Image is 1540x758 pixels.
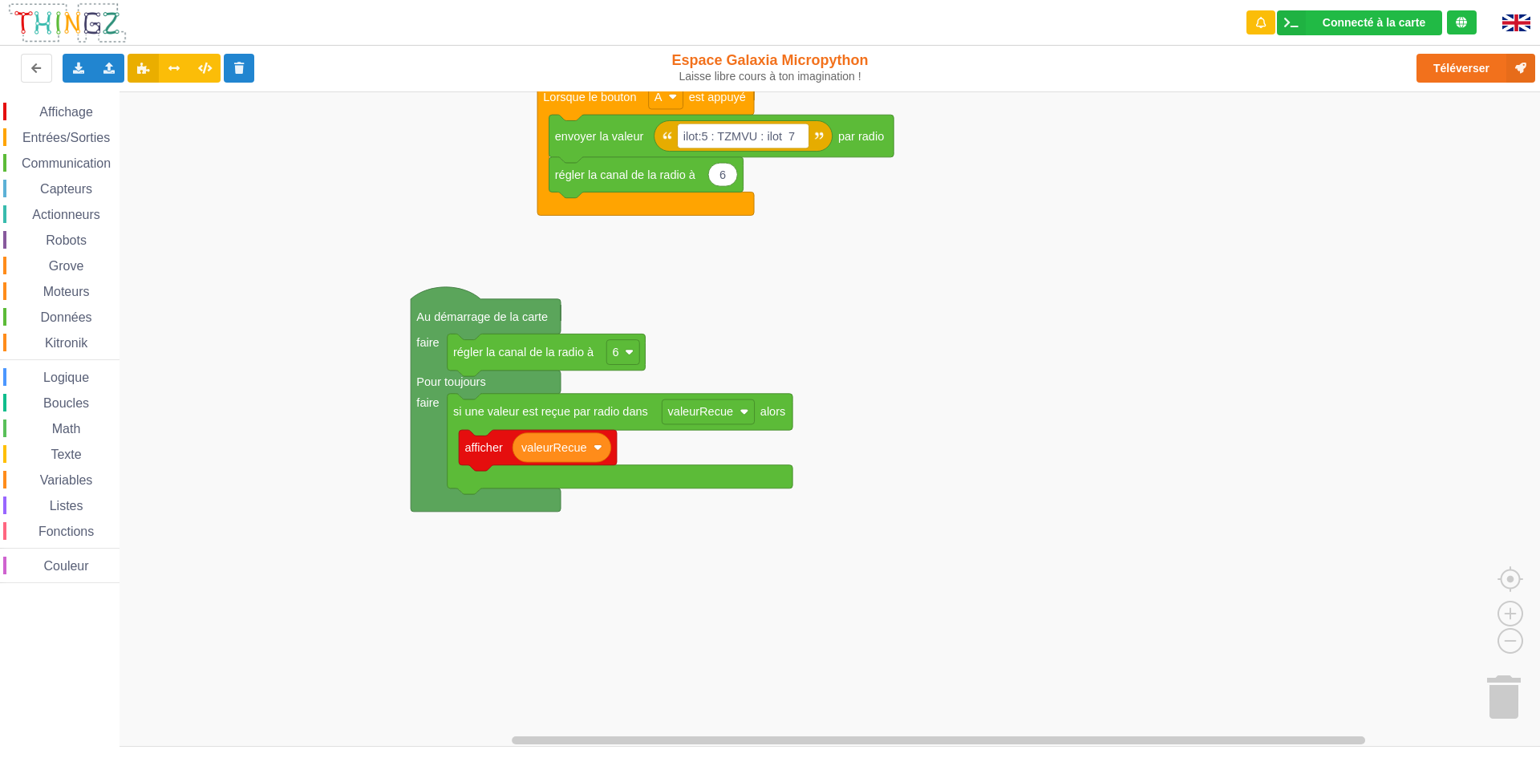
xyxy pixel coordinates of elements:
[683,129,795,142] text: ilot:5 : TZMVU : ilot 7
[43,233,89,247] span: Robots
[41,396,91,410] span: Boucles
[453,405,648,418] text: si une valeur est reçue par radio dans
[1277,10,1442,35] div: Ta base fonctionne bien !
[654,90,663,103] text: A
[38,473,95,487] span: Variables
[20,131,112,144] span: Entrées/Sorties
[636,51,905,83] div: Espace Galaxia Micropython
[38,310,95,324] span: Données
[1447,10,1477,34] div: Tu es connecté au serveur de création de Thingz
[838,129,884,142] text: par radio
[555,168,696,181] text: régler la canal de la radio à
[453,346,594,359] text: régler la canal de la radio à
[43,336,90,350] span: Kitronik
[41,285,92,298] span: Moteurs
[668,405,733,418] text: valeurRecue
[521,441,587,454] text: valeurRecue
[7,2,128,44] img: thingz_logo.png
[555,129,644,142] text: envoyer la valeur
[37,105,95,119] span: Affichage
[47,259,87,273] span: Grove
[719,168,726,181] text: 6
[1323,17,1425,28] div: Connecté à la carte
[760,405,785,418] text: alors
[50,422,83,436] span: Math
[41,371,91,384] span: Logique
[416,396,439,409] text: faire
[1416,54,1535,83] button: Téléverser
[689,90,746,103] text: est appuyé
[416,336,439,349] text: faire
[636,70,905,83] div: Laisse libre cours à ton imagination !
[47,499,86,513] span: Listes
[42,559,91,573] span: Couleur
[36,525,96,538] span: Fonctions
[48,448,83,461] span: Texte
[612,346,618,359] text: 6
[416,310,548,322] text: Au démarrage de la carte
[464,441,503,454] text: afficher
[38,182,95,196] span: Capteurs
[19,156,113,170] span: Communication
[543,90,636,103] text: Lorsque le bouton
[30,208,103,221] span: Actionneurs
[1502,14,1530,31] img: gb.png
[416,375,485,388] text: Pour toujours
